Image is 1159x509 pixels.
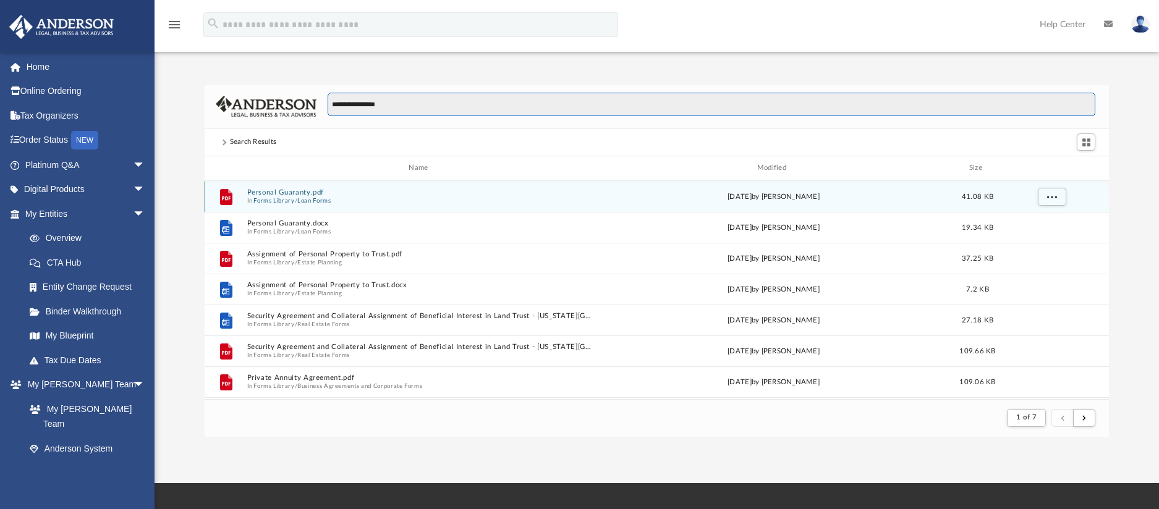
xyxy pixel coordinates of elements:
[297,258,342,266] button: Estate Planning
[247,289,595,297] span: In
[960,378,996,385] span: 109.06 KB
[247,162,595,174] div: Name
[247,374,595,382] button: Private Annuity Agreement.pdf
[17,461,158,486] a: Client Referrals
[71,131,98,149] div: NEW
[17,226,164,251] a: Overview
[600,222,948,233] div: [DATE] by [PERSON_NAME]
[254,320,295,328] button: Forms Library
[9,372,158,397] a: My [PERSON_NAME] Teamarrow_drop_down
[254,227,295,235] button: Forms Library
[205,181,1109,399] div: grid
[295,351,297,359] span: /
[297,196,331,204] button: Loan Forms
[210,162,241,174] div: id
[9,79,164,104] a: Online Ordering
[133,201,158,227] span: arrow_drop_down
[966,285,989,292] span: 7.2 KB
[17,348,164,372] a: Tax Due Dates
[167,17,182,32] i: menu
[254,382,295,390] button: Forms Library
[297,227,331,235] button: Loan Forms
[962,254,993,261] span: 37.25 KB
[9,103,164,128] a: Tax Organizers
[167,23,182,32] a: menu
[9,201,164,226] a: My Entitiesarrow_drop_down
[600,191,948,202] div: [DATE] by [PERSON_NAME]
[953,162,1003,174] div: Size
[17,250,164,275] a: CTA Hub
[230,137,277,148] div: Search Results
[962,193,993,200] span: 41.08 KB
[9,128,164,153] a: Order StatusNEW
[297,320,350,328] button: Real Estate Forms
[247,250,595,258] button: Assignment of Personal Property to Trust.pdf
[206,17,220,30] i: search
[247,219,595,227] button: Personal Guaranty.docx
[6,15,117,39] img: Anderson Advisors Platinum Portal
[295,382,297,390] span: /
[247,382,595,390] span: In
[247,320,595,328] span: In
[133,153,158,178] span: arrow_drop_down
[297,351,350,359] button: Real Estate Forms
[247,343,595,351] button: Security Agreement and Collateral Assignment of Beneficial Interest in Land Trust - [US_STATE][GE...
[295,289,297,297] span: /
[17,324,158,348] a: My Blueprint
[295,320,297,328] span: /
[247,281,595,289] button: Assignment of Personal Property to Trust.docx
[600,284,948,295] div: [DATE] by [PERSON_NAME]
[247,312,595,320] button: Security Agreement and Collateral Assignment of Beneficial Interest in Land Trust - [US_STATE][GE...
[247,258,595,266] span: In
[254,258,295,266] button: Forms Library
[600,376,948,387] div: [DATE] by [PERSON_NAME]
[600,162,948,174] div: Modified
[9,153,164,177] a: Platinum Q&Aarrow_drop_down
[247,351,595,359] span: In
[247,227,595,235] span: In
[254,196,295,204] button: Forms Library
[17,299,164,324] a: Binder Walkthrough
[295,196,297,204] span: /
[254,289,295,297] button: Forms Library
[600,314,948,326] div: [DATE] by [PERSON_NAME]
[297,382,422,390] button: Business Agreements and Corporate Forms
[1008,162,1095,174] div: id
[328,93,1095,116] input: Search files and folders
[962,316,993,323] span: 27.18 KB
[17,397,151,436] a: My [PERSON_NAME] Team
[1077,133,1095,151] button: Switch to Grid View
[133,372,158,398] span: arrow_drop_down
[1007,409,1046,426] button: 1 of 7
[254,351,295,359] button: Forms Library
[9,177,164,202] a: Digital Productsarrow_drop_down
[9,54,164,79] a: Home
[295,258,297,266] span: /
[1038,187,1066,206] button: More options
[17,436,158,461] a: Anderson System
[247,188,595,196] button: Personal Guaranty.pdf
[600,345,948,356] div: [DATE] by [PERSON_NAME]
[1131,15,1150,33] img: User Pic
[960,347,996,354] span: 109.66 KB
[962,224,993,230] span: 19.34 KB
[1016,414,1037,421] span: 1 of 7
[295,227,297,235] span: /
[133,177,158,203] span: arrow_drop_down
[297,289,342,297] button: Estate Planning
[600,253,948,264] div: [DATE] by [PERSON_NAME]
[247,196,595,204] span: In
[17,275,164,300] a: Entity Change Request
